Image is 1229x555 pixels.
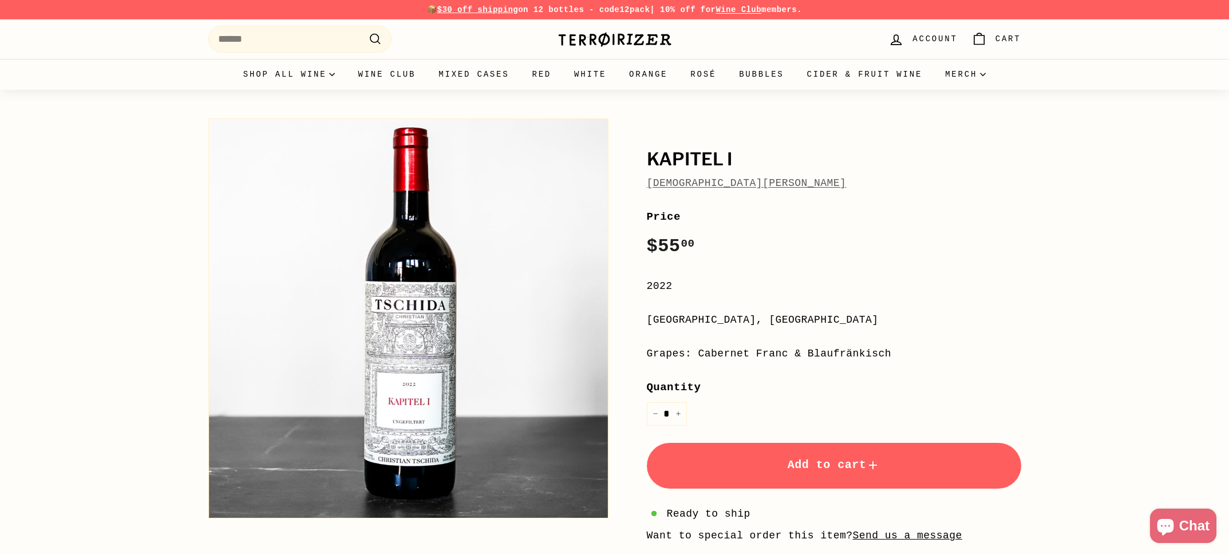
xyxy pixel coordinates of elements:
div: [GEOGRAPHIC_DATA], [GEOGRAPHIC_DATA] [647,312,1021,328]
li: Want to special order this item? [647,528,1021,544]
a: Cart [965,22,1028,56]
span: $55 [647,236,695,257]
a: Orange [618,59,679,90]
a: Wine Club [716,5,761,14]
button: Reduce item quantity by one [647,402,664,426]
a: Account [882,22,964,56]
label: Price [647,208,1021,225]
summary: Merch [934,59,997,90]
button: Add to cart [647,443,1021,489]
a: [DEMOGRAPHIC_DATA][PERSON_NAME] [647,177,847,189]
span: Cart [995,33,1021,45]
sup: 00 [681,237,694,250]
a: Bubbles [728,59,795,90]
a: White [563,59,618,90]
a: Cider & Fruit Wine [796,59,934,90]
a: Mixed Cases [427,59,520,90]
strong: 12pack [619,5,650,14]
a: Red [520,59,563,90]
div: Primary [185,59,1044,90]
h1: Kapitel I [647,150,1021,169]
input: quantity [647,402,687,426]
a: Rosé [679,59,728,90]
button: Increase item quantity by one [670,402,687,426]
span: Add to cart [788,458,880,471]
inbox-online-store-chat: Shopify online store chat [1147,509,1220,546]
span: Ready to ship [667,506,750,522]
label: Quantity [647,379,1021,396]
p: 📦 on 12 bottles - code | 10% off for members. [208,3,1021,16]
span: Account [912,33,957,45]
span: $30 off shipping [437,5,519,14]
div: Grapes: Cabernet Franc & Blaufränkisch [647,346,1021,362]
a: Wine Club [346,59,427,90]
div: 2022 [647,278,1021,295]
summary: Shop all wine [232,59,347,90]
a: Send us a message [853,530,962,541]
